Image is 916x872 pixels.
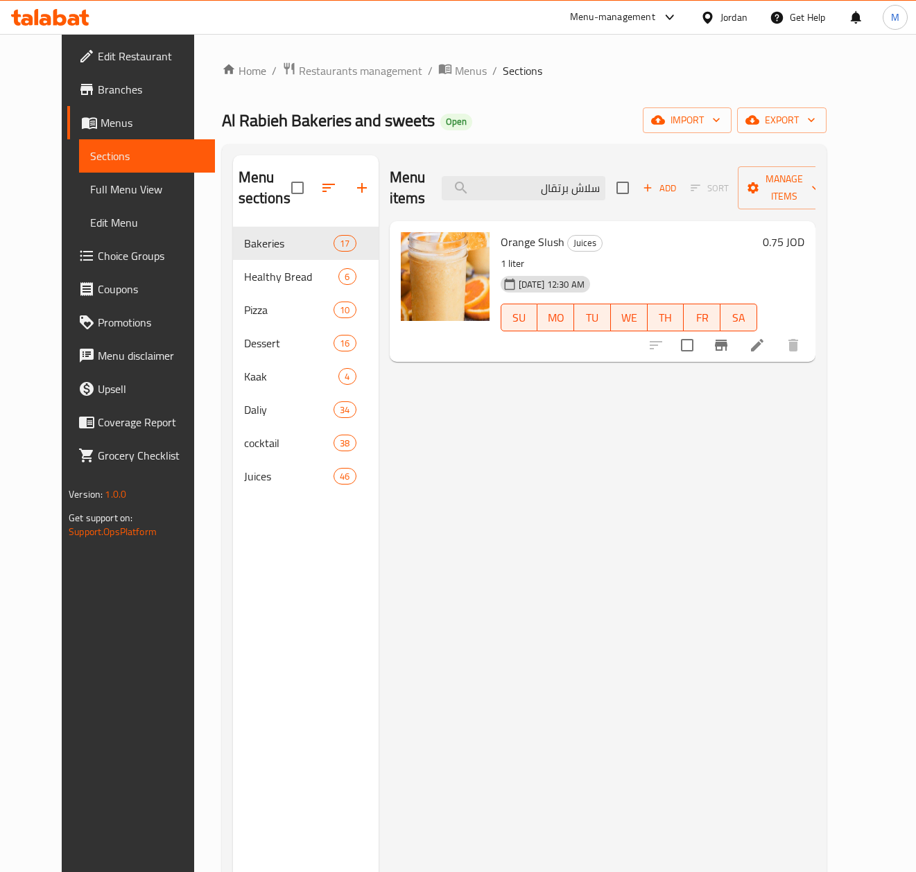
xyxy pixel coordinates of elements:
span: Edit Menu [90,214,204,231]
button: Manage items [738,166,831,209]
p: 1 liter [501,255,757,272]
a: Support.OpsPlatform [69,523,157,541]
span: Dessert [244,335,334,351]
span: Sections [503,62,542,79]
span: Manage items [749,171,820,205]
span: 10 [334,304,355,317]
a: Grocery Checklist [67,439,215,472]
li: / [428,62,433,79]
span: Get support on: [69,509,132,527]
span: Juices [244,468,334,485]
span: Edit Restaurant [98,48,204,64]
a: Edit Menu [79,206,215,239]
span: TH [653,308,679,328]
span: Kaak [244,368,339,385]
span: Version: [69,485,103,503]
div: Menu-management [570,9,655,26]
span: import [654,112,720,129]
span: 17 [334,237,355,250]
a: Coupons [67,272,215,306]
button: SA [720,304,757,331]
a: Coverage Report [67,406,215,439]
span: SA [726,308,752,328]
input: search [442,176,605,200]
a: Promotions [67,306,215,339]
a: Restaurants management [282,62,422,80]
button: Add [637,177,682,199]
span: 4 [339,370,355,383]
button: import [643,107,732,133]
span: 1.0.0 [105,485,126,503]
span: Grocery Checklist [98,447,204,464]
span: cocktail [244,435,334,451]
span: Upsell [98,381,204,397]
span: SU [507,308,533,328]
a: Menu disclaimer [67,339,215,372]
div: Bakeries17 [233,227,379,260]
span: 46 [334,470,355,483]
button: FR [684,304,720,331]
div: items [334,435,356,451]
span: Promotions [98,314,204,331]
a: Upsell [67,372,215,406]
li: / [492,62,497,79]
button: delete [777,329,810,362]
h6: 0.75 JOD [763,232,804,252]
div: cocktail38 [233,426,379,460]
span: Open [440,116,472,128]
button: export [737,107,827,133]
div: Pizza10 [233,293,379,326]
div: Juices [567,235,603,252]
span: 34 [334,403,355,417]
a: Menus [438,62,487,80]
div: items [334,335,356,351]
a: Branches [67,73,215,106]
span: 6 [339,270,355,284]
span: TU [580,308,605,328]
span: MO [543,308,569,328]
span: Al Rabieh Bakeries and sweets [222,105,435,136]
a: Full Menu View [79,173,215,206]
span: Choice Groups [98,247,204,264]
button: SU [501,304,538,331]
a: Choice Groups [67,239,215,272]
h2: Menu sections [239,167,291,209]
span: Select to update [673,331,702,360]
span: Menu disclaimer [98,347,204,364]
span: Healthy Bread [244,268,339,285]
span: Menus [101,114,204,131]
div: items [334,235,356,252]
div: items [338,368,356,385]
div: Dessert16 [233,326,379,360]
span: Menus [455,62,487,79]
button: Branch-specific-item [705,329,738,362]
h2: Menu items [390,167,426,209]
span: Bakeries [244,235,334,252]
span: FR [689,308,715,328]
button: TU [574,304,611,331]
img: Orange Slush [401,232,490,321]
div: Daliy34 [233,393,379,426]
div: Kaak4 [233,360,379,393]
nav: Menu sections [233,221,379,498]
span: Add [641,180,678,196]
span: Restaurants management [299,62,422,79]
div: Juices46 [233,460,379,493]
span: Sections [90,148,204,164]
span: M [891,10,899,25]
span: 16 [334,337,355,350]
span: Coverage Report [98,414,204,430]
a: Sections [79,139,215,173]
a: Menus [67,106,215,139]
span: Juices [568,235,602,251]
span: export [748,112,815,129]
li: / [272,62,277,79]
span: Orange Slush [501,232,564,252]
span: Add item [637,177,682,199]
span: Branches [98,81,204,98]
a: Edit menu item [749,337,766,354]
span: Select section [608,173,637,202]
a: Home [222,62,266,79]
